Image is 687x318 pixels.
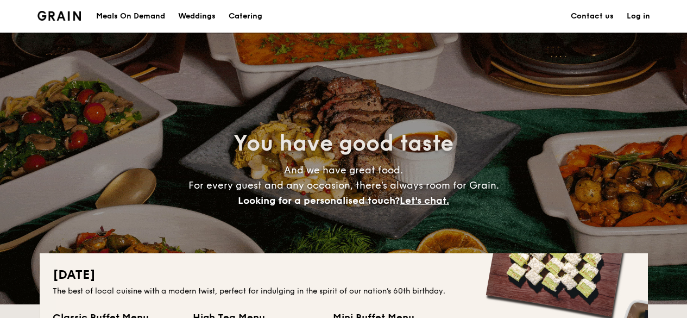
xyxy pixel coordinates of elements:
[53,286,635,297] div: The best of local cuisine with a modern twist, perfect for indulging in the spirit of our nation’...
[37,11,81,21] img: Grain
[238,195,400,207] span: Looking for a personalised touch?
[37,11,81,21] a: Logotype
[400,195,449,207] span: Let's chat.
[53,266,635,284] h2: [DATE]
[188,164,499,207] span: And we have great food. For every guest and any occasion, there’s always room for Grain.
[234,130,453,157] span: You have good taste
